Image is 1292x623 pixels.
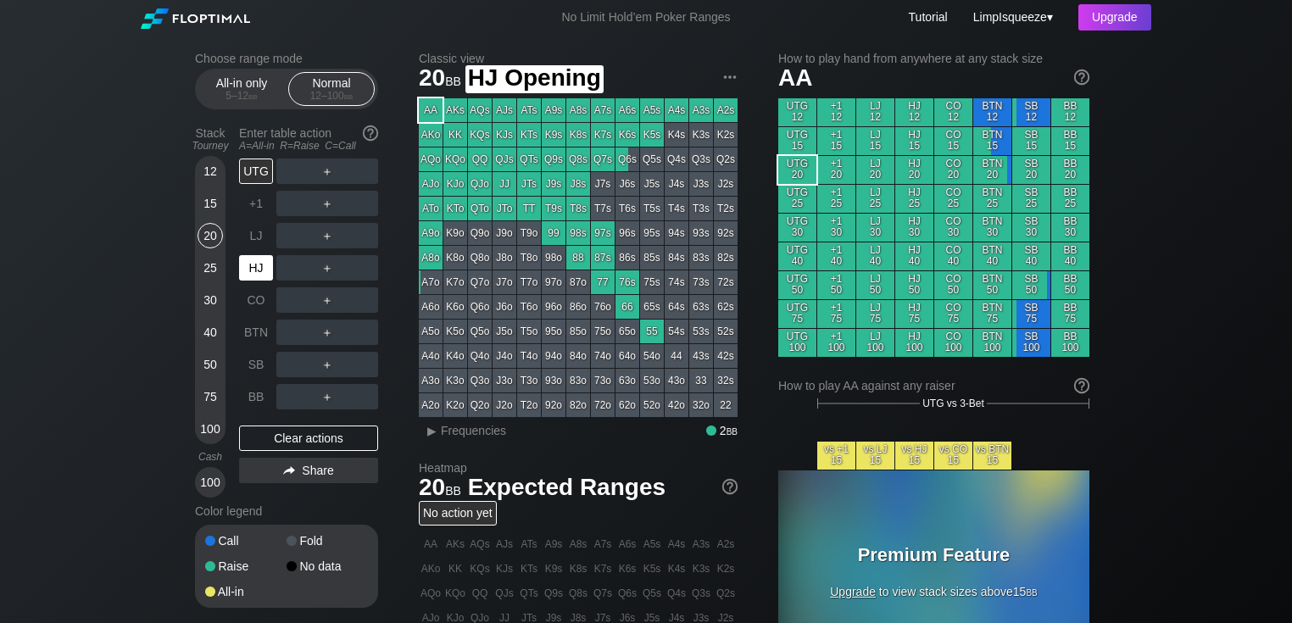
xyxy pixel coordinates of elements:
div: BB [239,384,273,409]
div: T2o [517,393,541,417]
div: 96s [615,221,639,245]
div: K6s [615,123,639,147]
div: All-in [205,586,287,598]
div: 98o [542,246,565,270]
div: T2s [714,197,738,220]
div: Tourney [188,140,232,152]
div: T3s [689,197,713,220]
div: CO 40 [934,242,972,270]
div: KQs [468,123,492,147]
div: 40 [198,320,223,345]
div: T8o [517,246,541,270]
div: KJs [493,123,516,147]
div: UTG 25 [778,185,816,213]
div: How to play AA against any raiser [778,379,1089,392]
div: J8o [493,246,516,270]
div: UTG 50 [778,271,816,299]
div: 76s [615,270,639,294]
div: AQs [468,98,492,122]
div: A7s [591,98,615,122]
div: 62o [615,393,639,417]
div: A9s [542,98,565,122]
div: 52s [714,320,738,343]
div: 86s [615,246,639,270]
div: A8s [566,98,590,122]
div: AKs [443,98,467,122]
div: 65s [640,295,664,319]
div: J3o [493,369,516,392]
div: T4o [517,344,541,368]
div: +1 75 [817,300,855,328]
div: 72o [591,393,615,417]
div: BB 50 [1051,271,1089,299]
div: Call [205,535,287,547]
div: 66 [615,295,639,319]
div: 84o [566,344,590,368]
div: A9o [419,221,443,245]
div: J3s [689,172,713,196]
div: BB 15 [1051,127,1089,155]
div: K5s [640,123,664,147]
h2: Choose range mode [195,52,378,65]
div: Q4s [665,147,688,171]
div: 43s [689,344,713,368]
div: 53s [689,320,713,343]
div: KTo [443,197,467,220]
div: 92s [714,221,738,245]
img: Floptimal logo [141,8,249,29]
div: T5o [517,320,541,343]
div: 82o [566,393,590,417]
div: Q5s [640,147,664,171]
div: BTN 50 [973,271,1011,299]
div: K7o [443,270,467,294]
div: J5o [493,320,516,343]
div: T5s [640,197,664,220]
div: QQ [468,147,492,171]
div: HJ 50 [895,271,933,299]
span: bb [248,90,258,102]
div: BTN 75 [973,300,1011,328]
div: A3s [689,98,713,122]
div: JTs [517,172,541,196]
div: K9o [443,221,467,245]
div: Q7o [468,270,492,294]
h2: Classic view [419,52,738,65]
div: T6o [517,295,541,319]
div: BB 100 [1051,329,1089,357]
div: Q3o [468,369,492,392]
div: AQo [419,147,443,171]
div: 92o [542,393,565,417]
div: 54s [665,320,688,343]
div: 95s [640,221,664,245]
div: CO 75 [934,300,972,328]
div: KTs [517,123,541,147]
div: HJ [239,255,273,281]
img: share.864f2f62.svg [283,466,295,476]
span: LimpIsqueeze [973,10,1047,24]
div: A6o [419,295,443,319]
div: 64o [615,344,639,368]
div: BTN 40 [973,242,1011,270]
div: BB 30 [1051,214,1089,242]
div: A5s [640,98,664,122]
div: AJo [419,172,443,196]
div: A4s [665,98,688,122]
div: BTN 12 [973,98,1011,126]
div: UTG 30 [778,214,816,242]
div: BTN 30 [973,214,1011,242]
div: 96o [542,295,565,319]
div: BB 75 [1051,300,1089,328]
div: 94o [542,344,565,368]
span: bb [344,90,354,102]
div: CO 30 [934,214,972,242]
span: HJ Opening [465,65,604,93]
div: CO 20 [934,156,972,184]
div: 99 [542,221,565,245]
div: J4o [493,344,516,368]
div: +1 25 [817,185,855,213]
div: SB 75 [1012,300,1050,328]
div: A2o [419,393,443,417]
div: 50 [198,352,223,377]
div: +1 40 [817,242,855,270]
div: T4s [665,197,688,220]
